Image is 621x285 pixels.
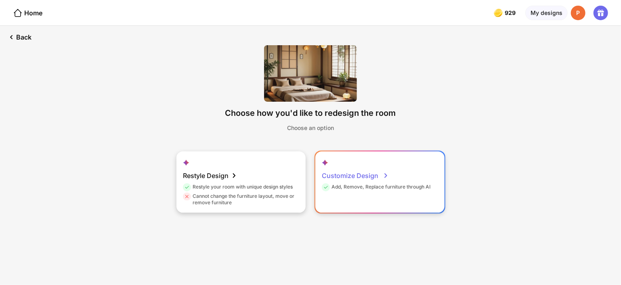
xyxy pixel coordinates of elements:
[505,10,517,16] span: 929
[322,184,430,193] div: Add, Remove, Replace furniture through AI
[183,193,297,206] div: Cannot change the furniture layout, move or remove furniture
[322,168,389,184] div: Customize Design
[571,6,585,20] div: P
[287,124,334,131] div: Choose an option
[183,168,239,184] div: Restyle Design
[525,6,568,20] div: My designs
[225,108,396,118] div: Choose how you'd like to redesign the room
[183,184,293,193] div: Restyle your room with unique design styles
[13,8,42,18] div: Home
[264,45,357,102] img: 9k=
